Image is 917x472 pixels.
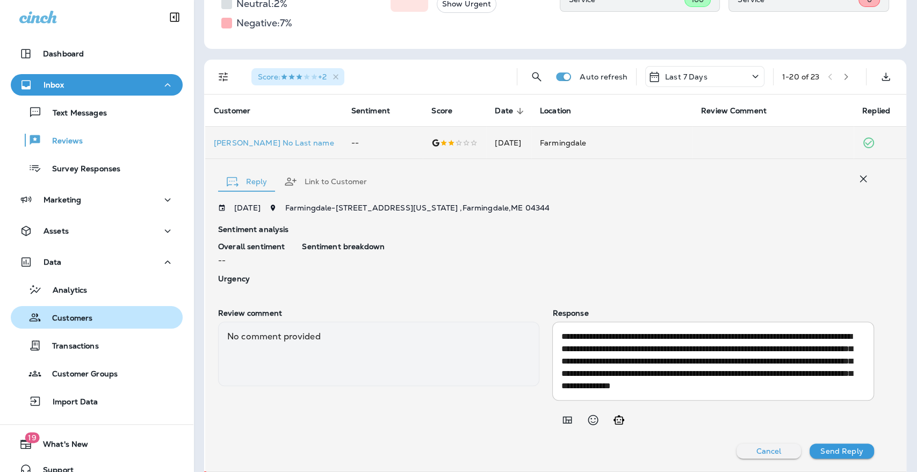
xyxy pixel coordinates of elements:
[44,195,81,204] p: Marketing
[234,204,261,212] p: [DATE]
[276,162,376,201] button: Link to Customer
[214,106,264,116] span: Customer
[351,106,390,115] span: Sentiment
[218,242,285,251] p: Overall sentiment
[608,409,630,431] button: Generate AI response
[44,227,69,235] p: Assets
[11,189,183,210] button: Marketing
[218,225,874,234] p: Sentiment analysis
[218,242,285,266] div: --
[160,6,190,28] button: Collapse Sidebar
[25,432,39,443] span: 19
[431,106,466,116] span: Score
[875,66,897,88] button: Export as CSV
[42,286,87,296] p: Analytics
[862,106,890,115] span: Replied
[11,306,183,329] button: Customers
[540,106,585,116] span: Location
[214,106,250,115] span: Customer
[810,444,874,459] button: Send Reply
[44,81,64,89] p: Inbox
[431,106,452,115] span: Score
[526,66,547,88] button: Search Reviews
[11,334,183,357] button: Transactions
[214,139,334,147] p: [PERSON_NAME] No Last name
[580,72,627,81] p: Auto refresh
[251,68,344,85] div: Score:3 Stars+2
[701,106,781,116] span: Review Comment
[41,342,99,352] p: Transactions
[285,203,550,213] span: Farmingdale - [STREET_ADDRESS][US_STATE] , Farmingdale , ME 04344
[820,447,863,455] p: Send Reply
[11,278,183,301] button: Analytics
[557,409,578,431] button: Add in a premade template
[11,101,183,124] button: Text Messages
[213,66,234,88] button: Filters
[218,162,276,201] button: Reply
[258,72,327,82] span: Score : +2
[11,220,183,242] button: Assets
[42,397,98,408] p: Import Data
[701,106,767,115] span: Review Comment
[351,106,404,116] span: Sentiment
[552,309,873,317] p: Response
[42,108,107,119] p: Text Messages
[41,164,120,175] p: Survey Responses
[218,322,539,386] div: No comment provided
[11,362,183,384] button: Customer Groups
[41,369,118,380] p: Customer Groups
[756,447,781,455] p: Cancel
[11,251,183,273] button: Data
[32,440,88,453] span: What's New
[782,72,819,81] div: 1 - 20 of 23
[11,43,183,64] button: Dashboard
[665,72,707,81] p: Last 7 Days
[11,157,183,179] button: Survey Responses
[11,390,183,412] button: Import Data
[236,14,292,32] h5: Negative: 7 %
[862,106,904,116] span: Replied
[41,136,83,147] p: Reviews
[218,274,285,283] p: Urgency
[44,258,62,266] p: Data
[343,127,423,159] td: --
[11,74,183,96] button: Inbox
[43,49,84,58] p: Dashboard
[11,129,183,151] button: Reviews
[302,242,873,251] p: Sentiment breakdown
[540,138,587,148] span: Farmingdale
[737,444,801,459] button: Cancel
[582,409,604,431] button: Select an emoji
[495,106,513,115] span: Date
[214,139,334,147] div: Click to view Customer Drawer
[11,433,183,455] button: 19What's New
[41,314,92,324] p: Customers
[486,127,531,159] td: [DATE]
[495,106,527,116] span: Date
[540,106,571,115] span: Location
[218,309,539,317] p: Review comment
